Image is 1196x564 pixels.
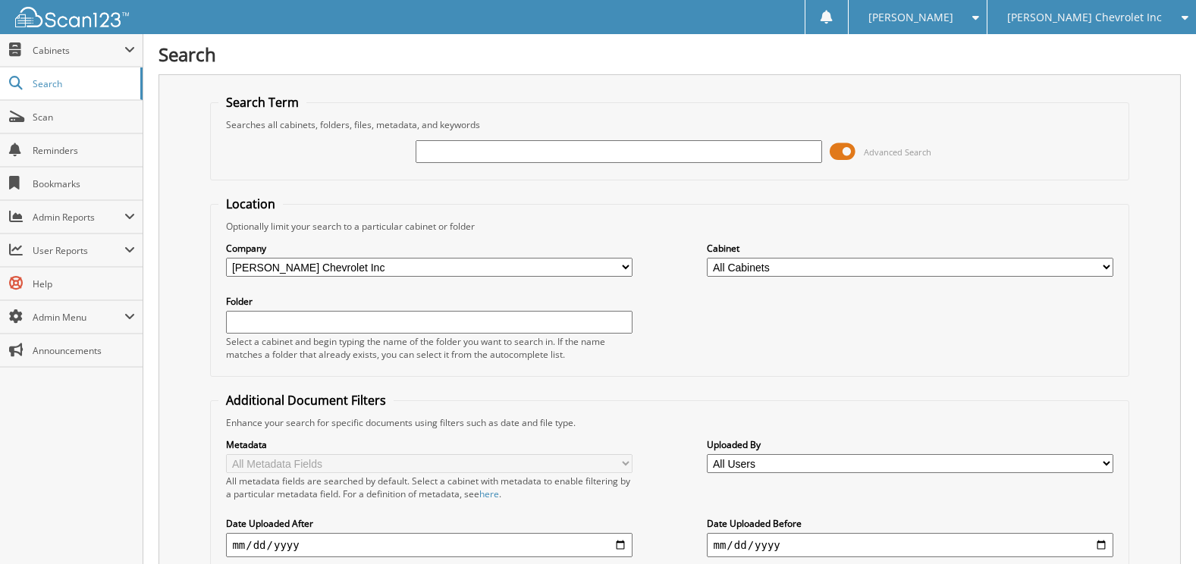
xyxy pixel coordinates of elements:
[226,517,632,530] label: Date Uploaded After
[33,144,135,157] span: Reminders
[864,146,931,158] span: Advanced Search
[33,177,135,190] span: Bookmarks
[226,335,632,361] div: Select a cabinet and begin typing the name of the folder you want to search in. If the name match...
[159,42,1181,67] h1: Search
[33,244,124,257] span: User Reports
[33,311,124,324] span: Admin Menu
[33,344,135,357] span: Announcements
[218,94,306,111] legend: Search Term
[226,242,632,255] label: Company
[226,533,632,557] input: start
[218,196,283,212] legend: Location
[218,220,1120,233] div: Optionally limit your search to a particular cabinet or folder
[479,487,499,500] a: here
[218,392,394,409] legend: Additional Document Filters
[218,118,1120,131] div: Searches all cabinets, folders, files, metadata, and keywords
[226,295,632,308] label: Folder
[707,438,1113,451] label: Uploaded By
[868,13,953,22] span: [PERSON_NAME]
[707,517,1113,530] label: Date Uploaded Before
[33,211,124,224] span: Admin Reports
[15,7,129,27] img: scan123-logo-white.svg
[218,416,1120,429] div: Enhance your search for specific documents using filters such as date and file type.
[33,77,133,90] span: Search
[1007,13,1162,22] span: [PERSON_NAME] Chevrolet Inc
[33,111,135,124] span: Scan
[707,242,1113,255] label: Cabinet
[33,44,124,57] span: Cabinets
[226,475,632,500] div: All metadata fields are searched by default. Select a cabinet with metadata to enable filtering b...
[33,277,135,290] span: Help
[226,438,632,451] label: Metadata
[707,533,1113,557] input: end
